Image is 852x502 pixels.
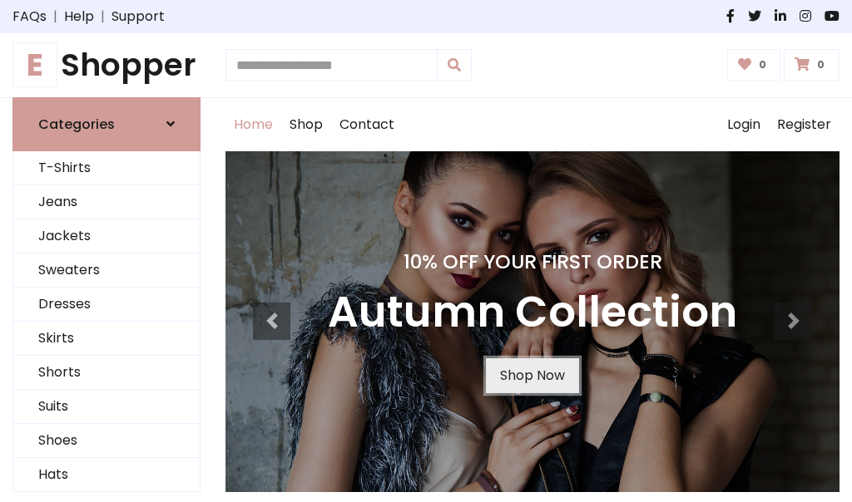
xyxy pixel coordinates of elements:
[225,98,281,151] a: Home
[13,322,200,356] a: Skirts
[769,98,840,151] a: Register
[13,219,200,253] a: Jackets
[64,7,94,27] a: Help
[47,7,64,27] span: |
[486,358,579,393] a: Shop Now
[784,49,840,81] a: 0
[328,250,737,273] h4: 10% Off Your First Order
[719,98,769,151] a: Login
[13,424,200,458] a: Shoes
[331,98,403,151] a: Contact
[111,7,165,27] a: Support
[13,151,200,185] a: T-Shirts
[13,288,200,322] a: Dresses
[755,57,770,72] span: 0
[328,287,737,338] h3: Autumn Collection
[13,253,200,288] a: Sweaters
[13,390,200,424] a: Suits
[12,47,201,84] a: EShopper
[813,57,829,72] span: 0
[38,116,115,132] h6: Categories
[13,458,200,492] a: Hats
[12,47,201,84] h1: Shopper
[12,7,47,27] a: FAQs
[13,185,200,219] a: Jeans
[13,356,200,390] a: Shorts
[281,98,331,151] a: Shop
[94,7,111,27] span: |
[727,49,781,81] a: 0
[12,97,201,151] a: Categories
[12,42,57,87] span: E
